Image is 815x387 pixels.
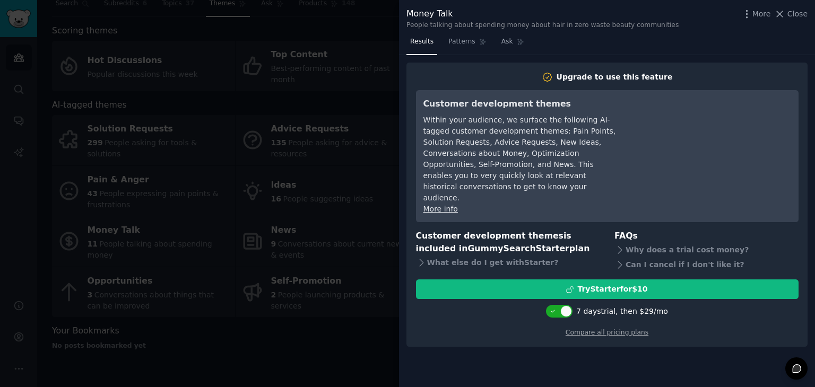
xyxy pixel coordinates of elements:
div: Can I cancel if I don't like it? [614,257,799,272]
span: Ask [501,37,513,47]
span: Results [410,37,433,47]
div: Within your audience, we surface the following AI-tagged customer development themes: Pain Points... [423,115,617,204]
a: Ask [498,33,528,55]
div: People talking about spending money about hair in zero waste beauty communities [406,21,679,30]
button: Close [774,8,808,20]
h3: Customer development themes [423,98,617,111]
div: Money Talk [406,7,679,21]
div: Upgrade to use this feature [557,72,673,83]
span: GummySearch Starter [467,243,569,253]
div: 7 days trial, then $ 29 /mo [576,306,668,317]
div: Try Starter for $10 [577,284,647,295]
button: More [741,8,771,20]
span: Close [787,8,808,20]
button: TryStarterfor$10 [416,279,799,299]
a: Patterns [445,33,490,55]
a: Compare all pricing plans [566,329,648,336]
iframe: YouTube video player [632,98,791,177]
h3: FAQs [614,230,799,243]
div: Why does a trial cost money? [614,242,799,257]
span: More [752,8,771,20]
a: More info [423,205,458,213]
div: What else do I get with Starter ? [416,256,600,270]
h3: Customer development themes is included in plan [416,230,600,256]
a: Results [406,33,437,55]
span: Patterns [448,37,475,47]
